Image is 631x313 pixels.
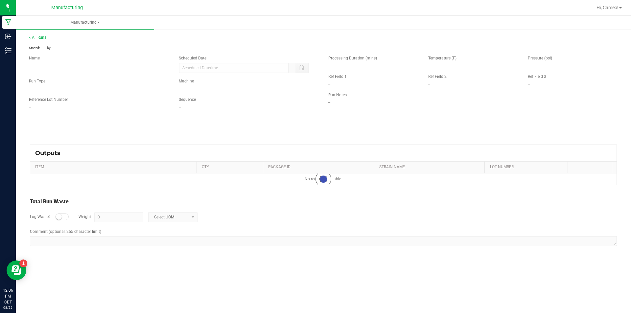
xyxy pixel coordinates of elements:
[5,33,12,40] inline-svg: Inbound
[29,56,40,60] span: Name
[30,229,101,235] label: Comment (optional, 255 character limit)
[3,287,13,305] p: 12:06 PM CDT
[428,74,447,79] span: Ref Field 2
[428,63,430,68] span: --
[79,214,91,220] label: Weight
[528,63,530,68] span: --
[528,56,552,60] span: Pressure (psi)
[179,105,181,109] span: --
[573,165,610,170] a: Sortable
[29,45,318,50] p: by
[16,16,154,30] a: Manufacturing
[35,165,194,170] a: ITEMSortable
[428,56,456,60] span: Temperature (F)
[35,149,67,157] span: Outputs
[428,82,430,86] span: --
[29,78,45,84] span: Run Type
[16,20,154,25] span: Manufacturing
[379,165,482,170] a: STRAIN NAMESortable
[328,93,347,97] span: Run Notes
[328,56,377,60] span: Processing Duration (mins)
[29,45,47,50] span: Started:
[19,259,27,267] iframe: Resource center unread badge
[528,82,530,86] span: --
[29,97,68,102] span: Reference Lot Number
[179,56,206,60] span: Scheduled Date
[30,198,617,206] div: Total Run Waste
[328,100,330,105] span: --
[51,5,83,11] span: Manufacturing
[328,82,330,86] span: --
[268,165,371,170] a: PACKAGE IDSortable
[7,260,26,280] iframe: Resource center
[179,97,196,102] span: Sequence
[328,63,330,68] span: --
[29,105,31,109] span: --
[328,74,347,79] span: Ref Field 1
[490,165,565,170] a: LOT NUMBERSortable
[528,74,546,79] span: Ref Field 3
[596,5,619,10] span: Hi, Cameo!
[29,35,46,40] a: < All Runs
[202,165,261,170] a: QTYSortable
[29,63,31,68] span: --
[179,79,194,83] span: Machine
[179,86,181,91] span: --
[29,86,31,91] span: --
[30,214,51,220] label: Log Waste?
[5,47,12,54] inline-svg: Inventory
[3,305,13,310] p: 08/25
[5,19,12,26] inline-svg: Manufacturing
